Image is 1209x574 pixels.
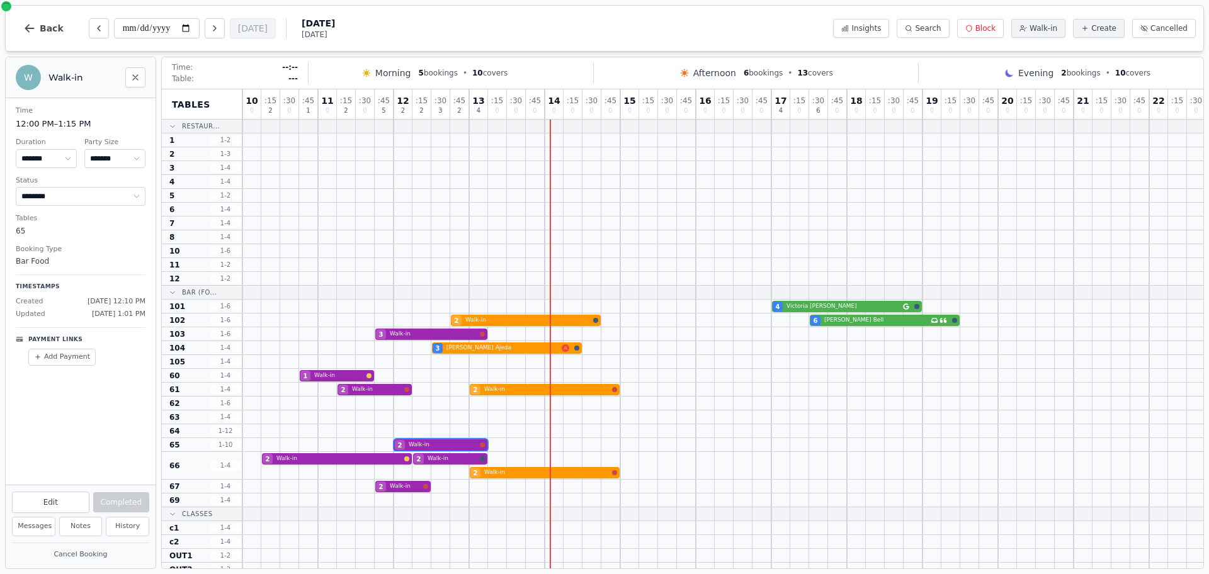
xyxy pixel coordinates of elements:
span: Walk-in [428,454,477,463]
span: covers [797,68,832,78]
span: 11 [169,260,180,270]
span: Table: [172,74,194,84]
span: [PERSON_NAME] Ajeda [446,344,559,352]
span: Tables [172,98,210,111]
span: 103 [169,329,185,339]
span: 22 [1152,96,1164,105]
p: Payment Links [28,335,82,344]
span: 0 [1137,108,1141,114]
span: Insights [851,23,881,33]
span: 19 [926,96,938,105]
span: 0 [1118,108,1122,114]
span: 1 - 4 [210,232,241,242]
span: 0 [1024,108,1028,114]
span: 0 [250,108,254,114]
span: 1 - 4 [210,357,241,366]
button: Edit [12,492,89,513]
span: Block [975,23,996,33]
span: • [1106,68,1110,78]
span: 0 [854,108,858,114]
span: 1 - 4 [210,523,241,532]
span: 1 - 10 [210,440,241,449]
span: 1 - 4 [210,495,241,505]
dd: 65 [16,225,145,237]
span: : 15 [1096,97,1108,104]
span: Afternoon [693,67,736,79]
span: 6 [169,205,174,215]
dt: Party Size [84,137,145,148]
button: Insights [833,19,889,38]
span: : 30 [737,97,749,104]
span: : 30 [812,97,824,104]
span: 1 - 4 [210,412,241,422]
span: 0 [514,108,518,114]
span: 2 [401,108,405,114]
span: 0 [363,108,366,114]
span: : 15 [945,97,956,104]
span: 0 [665,108,669,114]
span: 104 [169,343,185,353]
span: 2 [379,482,383,492]
span: : 30 [888,97,900,104]
span: 2 [1061,69,1066,77]
span: 0 [722,108,725,114]
span: 1 - 2 [210,135,241,145]
button: [DATE] [230,18,276,38]
span: 1 - 4 [210,177,241,186]
span: covers [472,68,508,78]
span: bookings [419,68,458,78]
span: 66 [169,461,180,471]
span: Create [1091,23,1116,33]
button: Back [13,13,74,43]
span: 2 [474,468,478,478]
span: : 15 [264,97,276,104]
span: 1 - 6 [210,329,241,339]
span: 0 [1099,108,1103,114]
span: 0 [986,108,990,114]
span: 102 [169,315,185,325]
button: Cancelled [1132,19,1196,38]
span: OUT1 [169,551,192,561]
span: 17 [775,96,786,105]
button: Create [1073,19,1125,38]
span: 3 [438,108,442,114]
span: 2 [341,385,346,395]
span: 1 - 2 [210,551,241,560]
span: 7 [169,218,174,228]
span: c2 [169,537,179,547]
span: Walk-in [484,385,610,394]
span: Back [40,24,64,33]
span: 10 [1115,69,1126,77]
span: 0 [1194,108,1198,114]
span: Cancelled [1150,23,1188,33]
span: 15 [623,96,635,105]
span: Walk-in [390,330,477,339]
dt: Duration [16,137,77,148]
span: 11 [321,96,333,105]
span: 14 [548,96,560,105]
span: bookings [1061,68,1100,78]
span: • [463,68,467,78]
span: 0 [930,108,934,114]
span: 0 [1062,108,1065,114]
span: 6 [814,316,818,325]
span: 2 [455,316,459,325]
span: : 15 [869,97,881,104]
span: 1 - 4 [210,343,241,352]
span: Walk-in [276,454,402,463]
span: : 30 [586,97,598,104]
span: 67 [169,481,180,492]
span: 1 - 2 [210,260,241,269]
span: 1 - 4 [210,385,241,394]
dt: Time [16,106,145,116]
span: Walk-in [484,468,610,477]
span: : 45 [831,97,843,104]
svg: Allergens: Gluten [562,344,569,352]
svg: Google booking [903,303,909,310]
span: 2 [417,454,421,464]
span: 105 [169,357,185,367]
span: Search [915,23,941,33]
span: 16 [699,96,711,105]
span: [DATE] [302,30,335,40]
span: : 45 [1058,97,1070,104]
